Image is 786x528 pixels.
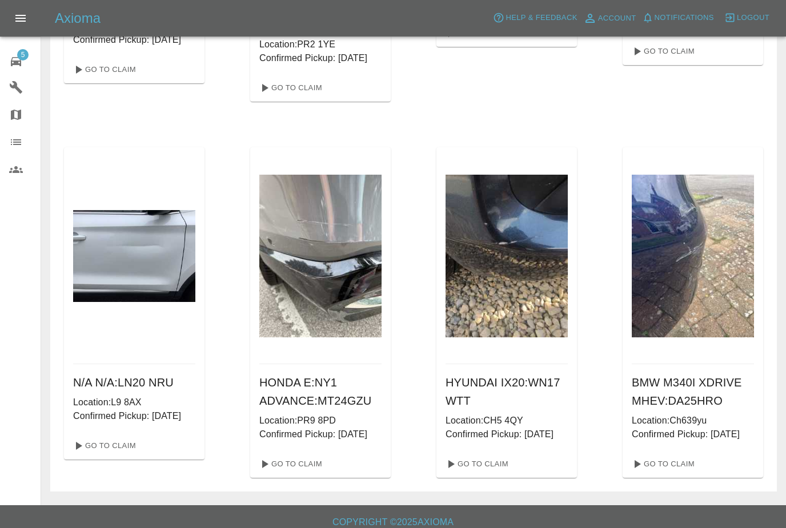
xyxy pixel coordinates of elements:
[721,9,772,27] button: Logout
[655,11,714,25] span: Notifications
[632,373,754,410] h6: BMW M340I XDRIVE MHEV : DA25HRO
[73,409,195,423] p: Confirmed Pickup: [DATE]
[69,61,139,79] a: Go To Claim
[446,428,568,441] p: Confirmed Pickup: [DATE]
[259,38,382,51] p: Location: PR2 1YE
[580,9,639,27] a: Account
[627,42,697,61] a: Go To Claim
[259,414,382,428] p: Location: PR9 8PD
[255,455,325,473] a: Go To Claim
[73,33,195,47] p: Confirmed Pickup: [DATE]
[632,428,754,441] p: Confirmed Pickup: [DATE]
[506,11,577,25] span: Help & Feedback
[259,51,382,65] p: Confirmed Pickup: [DATE]
[55,9,101,27] h5: Axioma
[441,455,511,473] a: Go To Claim
[255,79,325,97] a: Go To Claim
[737,11,769,25] span: Logout
[632,414,754,428] p: Location: Ch639yu
[69,437,139,455] a: Go To Claim
[259,373,382,410] h6: HONDA E:NY1 ADVANCE : MT24GZU
[7,5,34,32] button: Open drawer
[490,9,580,27] button: Help & Feedback
[446,373,568,410] h6: HYUNDAI IX20 : WN17 WTT
[73,373,195,392] h6: N/A N/A : LN20 NRU
[446,414,568,428] p: Location: CH5 4QY
[627,455,697,473] a: Go To Claim
[639,9,717,27] button: Notifications
[598,12,636,25] span: Account
[17,49,29,61] span: 5
[259,428,382,441] p: Confirmed Pickup: [DATE]
[73,396,195,409] p: Location: L9 8AX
